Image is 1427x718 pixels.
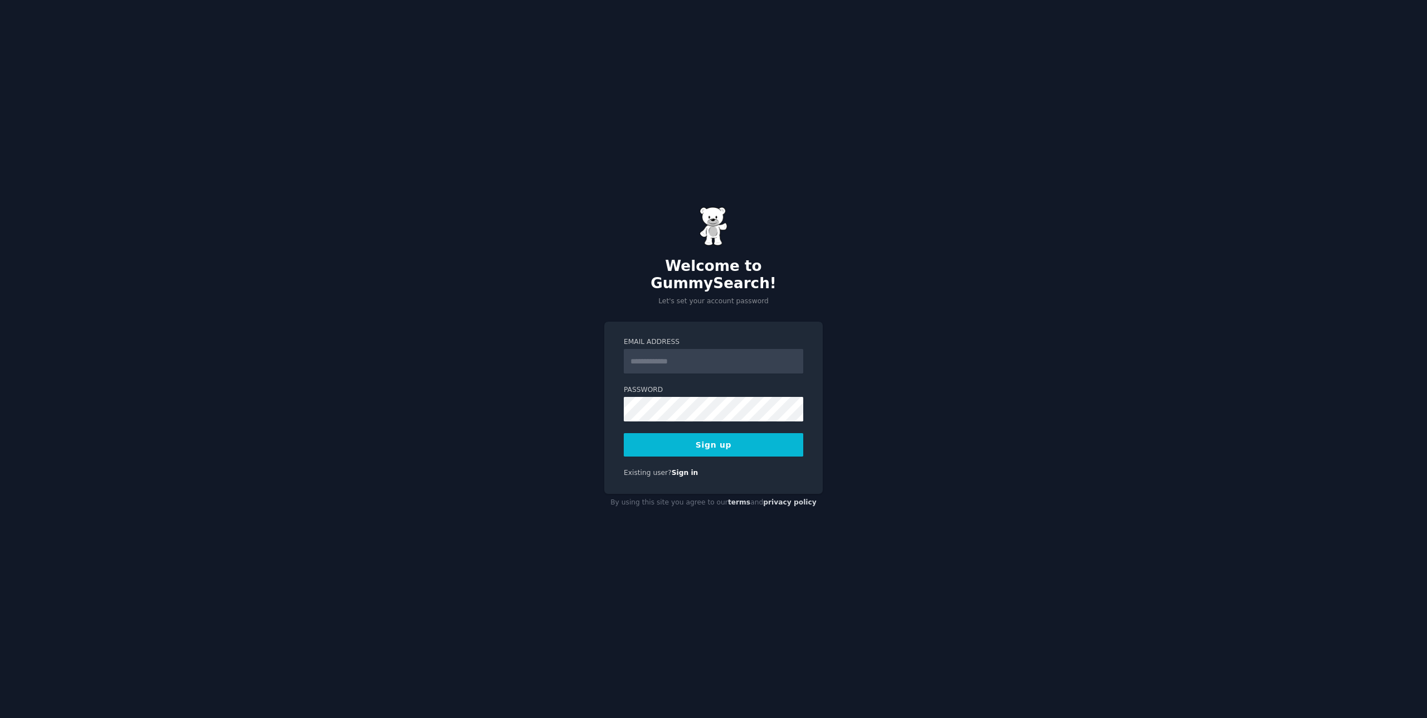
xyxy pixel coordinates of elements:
a: privacy policy [763,498,817,506]
h2: Welcome to GummySearch! [604,258,823,293]
div: By using this site you agree to our and [604,494,823,512]
label: Email Address [624,337,803,347]
label: Password [624,385,803,395]
a: Sign in [672,469,698,477]
a: terms [728,498,750,506]
img: Gummy Bear [700,207,727,246]
span: Existing user? [624,469,672,477]
button: Sign up [624,433,803,457]
p: Let's set your account password [604,297,823,307]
